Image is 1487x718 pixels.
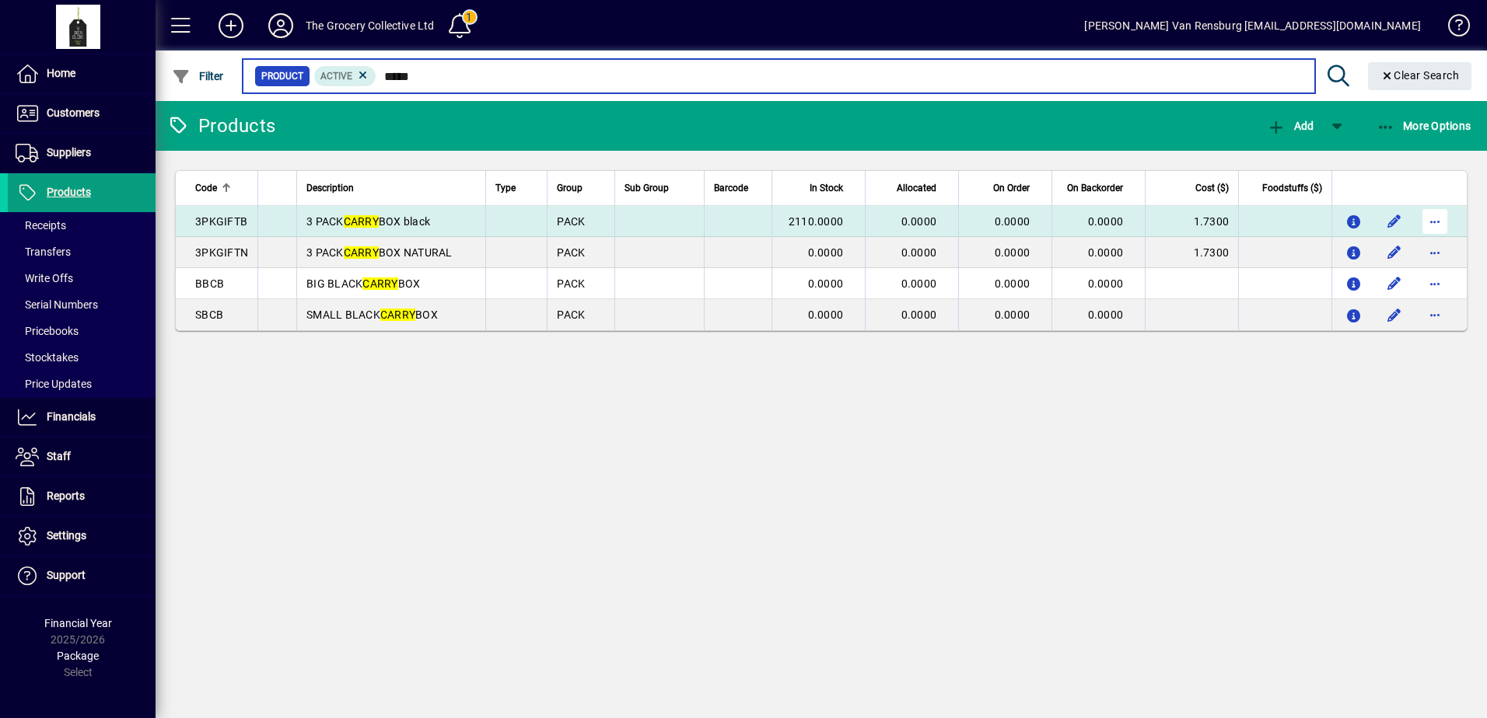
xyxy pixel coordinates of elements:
span: 0.0000 [1088,308,1124,321]
span: More Options [1377,120,1471,132]
a: Pricebooks [8,318,156,344]
div: Group [557,179,605,197]
a: Stocktakes [8,344,156,371]
span: PACK [557,277,585,290]
button: More options [1422,271,1447,296]
span: SMALL BLACK BOX [306,308,438,321]
span: 0.0000 [1088,277,1124,290]
div: On Backorder [1062,179,1137,197]
span: Reports [47,490,85,502]
a: Write Offs [8,265,156,291]
span: 0.0000 [808,246,844,259]
span: Financials [47,410,96,423]
span: Financial Year [44,617,112,629]
span: 3PKGIFTB [195,215,247,228]
a: Reports [8,477,156,516]
span: 0.0000 [901,215,937,228]
span: Group [557,179,583,197]
span: Pricebooks [16,325,79,337]
span: Settings [47,529,86,542]
div: [PERSON_NAME] Van Rensburg [EMAIL_ADDRESS][DOMAIN_NAME] [1084,13,1421,38]
button: More Options [1373,112,1475,140]
span: 0.0000 [808,277,844,290]
span: Foodstuffs ($) [1262,179,1322,197]
span: 0.0000 [901,246,937,259]
button: Edit [1382,302,1407,327]
em: CARRY [344,215,379,228]
span: In Stock [810,179,843,197]
em: CARRY [344,246,379,259]
span: BIG BLACK BOX [306,277,420,290]
span: Active [320,71,352,82]
span: Sub Group [625,179,669,197]
span: PACK [557,308,585,321]
button: Edit [1382,271,1407,296]
button: Filter [168,62,228,90]
a: Receipts [8,212,156,239]
span: 2110.0000 [789,215,843,228]
span: Description [306,179,354,197]
span: Serial Numbers [16,298,98,311]
span: Suppliers [47,146,91,159]
button: Clear [1368,62,1472,90]
span: Add [1267,120,1314,132]
button: Edit [1382,209,1407,234]
span: PACK [557,215,585,228]
button: Add [206,12,256,40]
span: Receipts [16,219,66,232]
span: PACK [557,246,585,259]
a: Support [8,556,156,595]
span: Barcode [714,179,748,197]
span: Price Updates [16,378,92,390]
em: CARRY [380,308,415,321]
a: Financials [8,398,156,437]
span: Type [495,179,516,197]
button: More options [1422,240,1447,265]
div: Products [167,113,275,138]
span: SBCB [195,308,223,321]
span: 0.0000 [1088,246,1124,259]
span: On Order [993,179,1030,197]
span: Transfers [16,246,71,258]
div: Allocated [875,179,950,197]
span: 0.0000 [901,308,937,321]
div: Sub Group [625,179,695,197]
span: On Backorder [1067,179,1123,197]
em: CARRY [362,277,397,290]
span: Code [195,179,217,197]
span: Products [47,186,91,198]
a: Transfers [8,239,156,265]
div: The Grocery Collective Ltd [306,13,435,38]
span: 0.0000 [808,308,844,321]
a: Suppliers [8,134,156,173]
span: Filter [172,70,224,82]
a: Staff [8,437,156,476]
a: Customers [8,94,156,133]
span: Package [57,650,99,662]
a: Home [8,54,156,93]
span: BBCB [195,277,224,290]
span: Stocktakes [16,351,79,364]
div: Barcode [714,179,762,197]
span: Support [47,569,86,581]
span: Product [261,68,303,84]
a: Serial Numbers [8,291,156,318]
div: Description [306,179,476,197]
td: 1.7300 [1145,237,1238,268]
span: Staff [47,450,71,462]
span: 0.0000 [995,215,1030,228]
button: Add [1263,112,1317,140]
a: Settings [8,517,156,556]
button: Edit [1382,240,1407,265]
mat-chip: Activation Status: Active [314,66,376,86]
div: In Stock [782,179,857,197]
span: 0.0000 [901,277,937,290]
span: 0.0000 [995,246,1030,259]
button: More options [1422,302,1447,327]
button: More options [1422,209,1447,234]
span: 0.0000 [1088,215,1124,228]
span: 3 PACK BOX black [306,215,430,228]
div: Type [495,179,537,197]
span: Customers [47,106,100,119]
span: Home [47,67,75,79]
